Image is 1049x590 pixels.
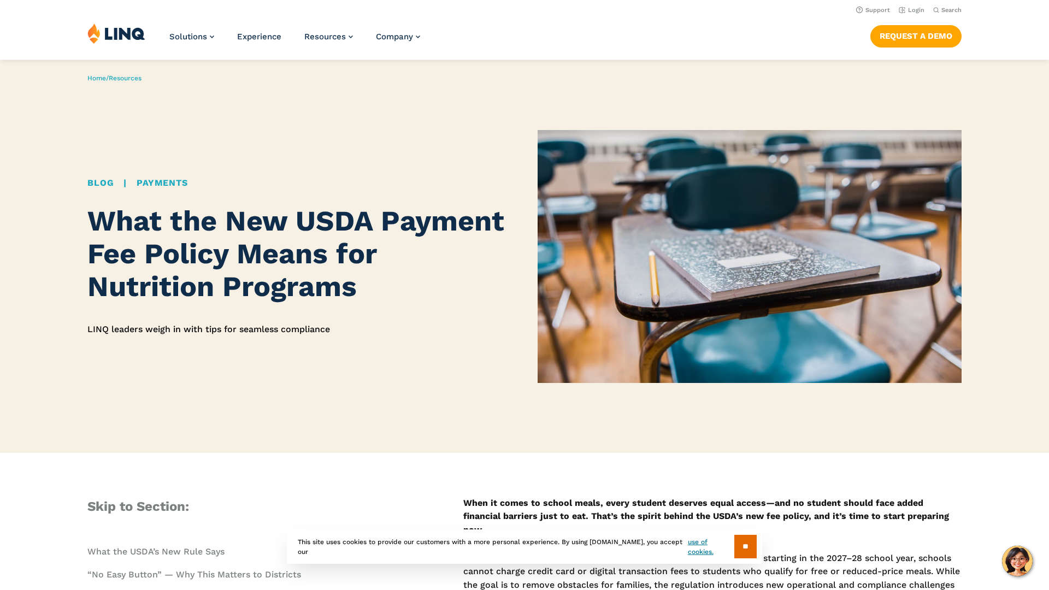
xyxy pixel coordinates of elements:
[463,498,949,535] strong: When it comes to school meals, every student deserves equal access—and no student should face add...
[376,32,420,42] a: Company
[87,178,114,188] a: Blog
[87,176,511,190] div: |
[87,74,142,82] span: /
[87,74,106,82] a: Home
[376,32,413,42] span: Company
[538,130,962,383] img: USDA Blog Thumbnail
[941,7,962,14] span: Search
[287,529,762,564] div: This site uses cookies to provide our customers with a more personal experience. By using [DOMAIN...
[87,323,511,336] p: LINQ leaders weigh in with tips for seamless compliance
[688,537,734,557] a: use of cookies.
[169,23,420,59] nav: Primary Navigation
[237,32,281,42] a: Experience
[304,32,353,42] a: Resources
[304,32,346,42] span: Resources
[109,74,142,82] a: Resources
[169,32,214,42] a: Solutions
[870,23,962,47] nav: Button Navigation
[87,546,225,557] a: What the USDA’s New Rule Says
[1002,546,1033,576] button: Hello, have a question? Let’s chat.
[169,32,207,42] span: Solutions
[87,499,189,514] span: Skip to Section:
[856,7,890,14] a: Support
[87,23,145,44] img: LINQ | K‑12 Software
[137,178,187,188] a: Payments
[933,6,962,14] button: Open Search Bar
[899,7,924,14] a: Login
[870,25,962,47] a: Request a Demo
[87,205,511,303] h1: What the New USDA Payment Fee Policy Means for Nutrition Programs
